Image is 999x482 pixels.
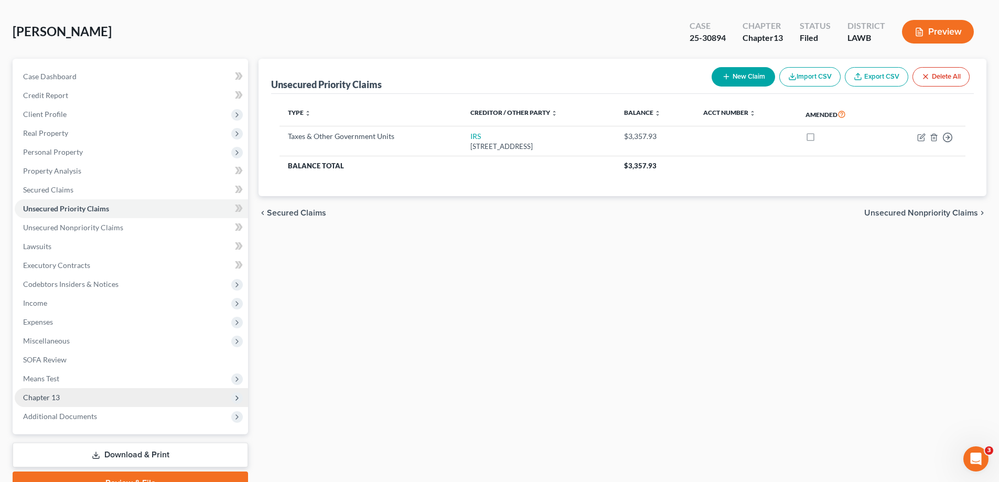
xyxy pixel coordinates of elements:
[654,110,661,116] i: unfold_more
[13,443,248,467] a: Download & Print
[800,20,831,32] div: Status
[749,110,756,116] i: unfold_more
[845,67,908,87] a: Export CSV
[23,185,73,194] span: Secured Claims
[23,91,68,100] span: Credit Report
[470,132,481,141] a: IRS
[864,209,986,217] button: Unsecured Nonpriority Claims chevron_right
[743,20,783,32] div: Chapter
[259,209,326,217] button: chevron_left Secured Claims
[690,20,726,32] div: Case
[774,33,783,42] span: 13
[703,109,756,116] a: Acct Number unfold_more
[551,110,557,116] i: unfold_more
[288,109,311,116] a: Type unfold_more
[15,218,248,237] a: Unsecured Nonpriority Claims
[23,393,60,402] span: Chapter 13
[23,110,67,119] span: Client Profile
[902,20,974,44] button: Preview
[912,67,970,87] button: Delete All
[23,223,123,232] span: Unsecured Nonpriority Claims
[13,24,112,39] span: [PERSON_NAME]
[23,280,119,288] span: Codebtors Insiders & Notices
[15,86,248,105] a: Credit Report
[847,20,885,32] div: District
[15,237,248,256] a: Lawsuits
[470,109,557,116] a: Creditor / Other Party unfold_more
[624,131,686,142] div: $3,357.93
[23,355,67,364] span: SOFA Review
[23,128,68,137] span: Real Property
[259,209,267,217] i: chevron_left
[712,67,775,87] button: New Claim
[280,156,616,175] th: Balance Total
[15,350,248,369] a: SOFA Review
[305,110,311,116] i: unfold_more
[15,180,248,199] a: Secured Claims
[23,204,109,213] span: Unsecured Priority Claims
[23,298,47,307] span: Income
[267,209,326,217] span: Secured Claims
[23,147,83,156] span: Personal Property
[23,336,70,345] span: Miscellaneous
[15,162,248,180] a: Property Analysis
[864,209,978,217] span: Unsecured Nonpriority Claims
[797,102,882,126] th: Amended
[288,131,454,142] div: Taxes & Other Government Units
[978,209,986,217] i: chevron_right
[690,32,726,44] div: 25-30894
[23,242,51,251] span: Lawsuits
[624,109,661,116] a: Balance unfold_more
[23,72,77,81] span: Case Dashboard
[985,446,993,455] span: 3
[23,374,59,383] span: Means Test
[743,32,783,44] div: Chapter
[470,142,607,152] div: [STREET_ADDRESS]
[23,317,53,326] span: Expenses
[15,67,248,86] a: Case Dashboard
[624,162,657,170] span: $3,357.93
[800,32,831,44] div: Filed
[847,32,885,44] div: LAWB
[23,412,97,421] span: Additional Documents
[23,261,90,270] span: Executory Contracts
[15,256,248,275] a: Executory Contracts
[23,166,81,175] span: Property Analysis
[15,199,248,218] a: Unsecured Priority Claims
[271,78,382,91] div: Unsecured Priority Claims
[779,67,841,87] button: Import CSV
[963,446,989,472] iframe: Intercom live chat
